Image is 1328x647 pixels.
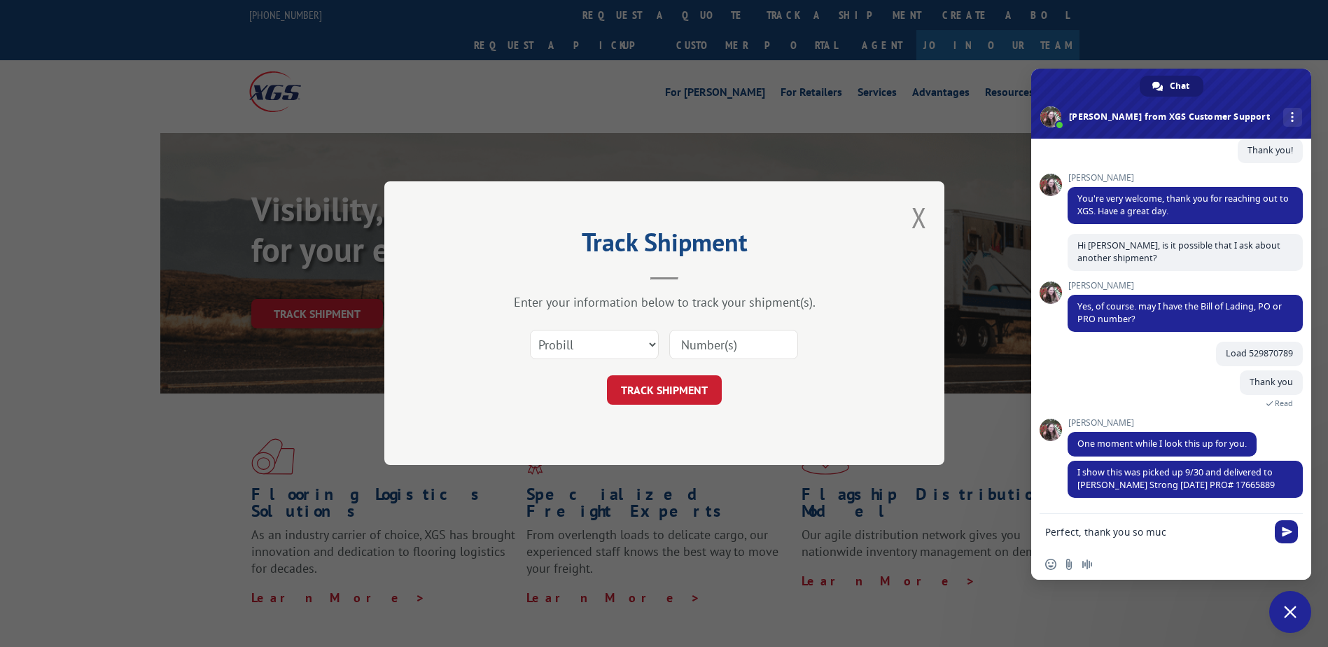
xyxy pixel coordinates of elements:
[1275,398,1293,408] span: Read
[1045,559,1056,570] span: Insert an emoji
[1170,76,1189,97] span: Chat
[1082,559,1093,570] span: Audio message
[1077,239,1280,264] span: Hi [PERSON_NAME], is it possible that I ask about another shipment?
[1077,438,1247,450] span: One moment while I look this up for you.
[669,331,798,360] input: Number(s)
[1068,418,1257,428] span: [PERSON_NAME]
[1226,347,1293,359] span: Load 529870789
[1068,173,1303,183] span: [PERSON_NAME]
[1283,108,1302,127] div: More channels
[1045,526,1266,538] textarea: Compose your message...
[1077,300,1282,325] span: Yes, of course. may I have the Bill of Lading, PO or PRO number?
[1077,193,1289,217] span: You're very welcome, thank you for reaching out to XGS. Have a great day.
[1275,520,1298,543] span: Send
[1140,76,1203,97] div: Chat
[454,295,874,311] div: Enter your information below to track your shipment(s).
[1077,466,1275,491] span: I show this was picked up 9/30 and delivered to [PERSON_NAME] Strong [DATE] PRO# 17665889
[607,376,722,405] button: TRACK SHIPMENT
[454,232,874,259] h2: Track Shipment
[1269,591,1311,633] div: Close chat
[1063,559,1075,570] span: Send a file
[1250,376,1293,388] span: Thank you
[1068,281,1303,291] span: [PERSON_NAME]
[1247,144,1293,156] span: Thank you!
[911,199,927,236] button: Close modal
